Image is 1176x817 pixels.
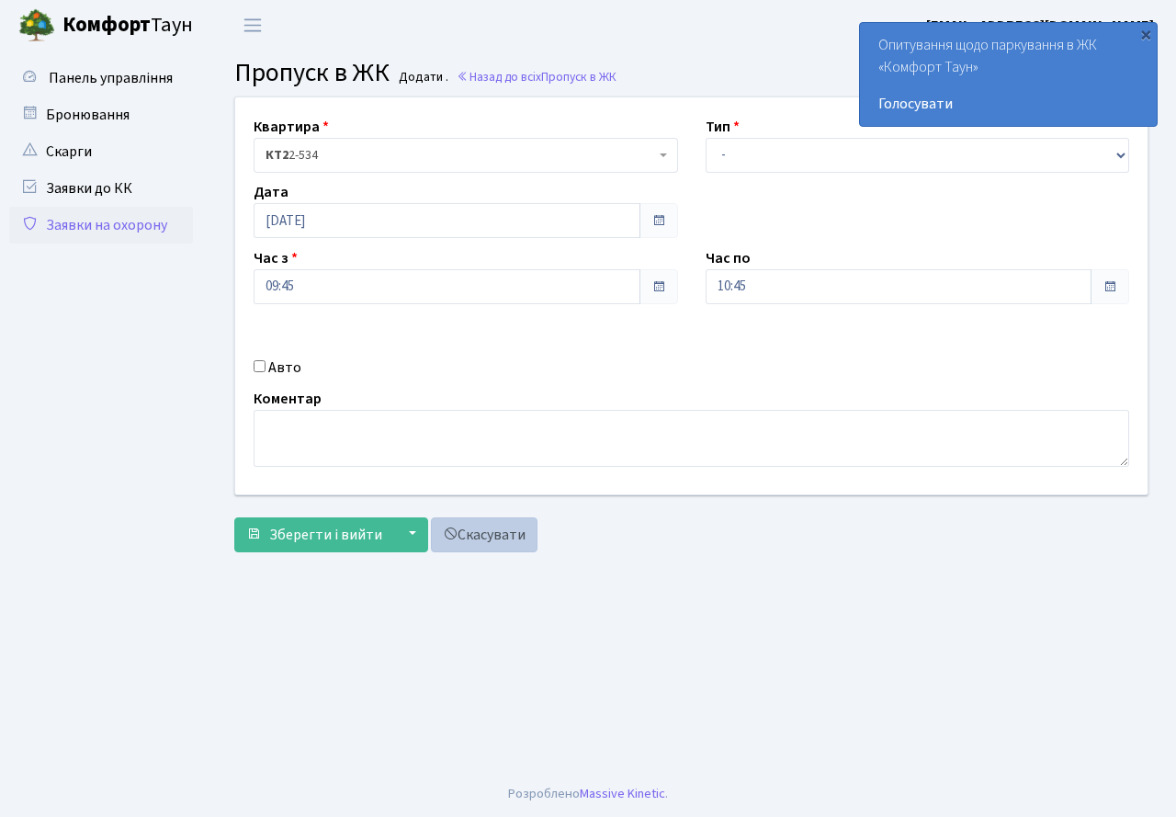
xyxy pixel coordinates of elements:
a: Massive Kinetic [580,784,665,803]
label: Коментар [254,388,322,410]
a: Заявки до КК [9,170,193,207]
small: Додати . [395,70,448,85]
a: Бронювання [9,96,193,133]
label: Час по [706,247,751,269]
div: Опитування щодо паркування в ЖК «Комфорт Таун» [860,23,1157,126]
span: Зберегти і вийти [269,525,382,545]
label: Квартира [254,116,329,138]
a: Скасувати [431,517,537,552]
button: Переключити навігацію [230,10,276,40]
label: Авто [268,357,301,379]
label: Тип [706,116,740,138]
a: Назад до всіхПропуск в ЖК [457,68,616,85]
a: Заявки на охорону [9,207,193,244]
span: Таун [62,10,193,41]
span: Пропуск в ЖК [234,54,390,91]
b: КТ2 [266,146,288,165]
div: Розроблено . [508,784,668,804]
span: <b>КТ2</b>&nbsp;&nbsp;&nbsp;2-534 [266,146,655,165]
b: [EMAIL_ADDRESS][DOMAIN_NAME] [926,16,1154,36]
span: Панель управління [49,68,173,88]
a: Скарги [9,133,193,170]
a: Голосувати [878,93,1138,115]
label: Час з [254,247,298,269]
div: × [1136,25,1155,43]
label: Дата [254,181,288,203]
img: logo.png [18,7,55,44]
a: Панель управління [9,60,193,96]
b: Комфорт [62,10,151,40]
span: Пропуск в ЖК [541,68,616,85]
a: [EMAIL_ADDRESS][DOMAIN_NAME] [926,15,1154,37]
button: Зберегти і вийти [234,517,394,552]
span: <b>КТ2</b>&nbsp;&nbsp;&nbsp;2-534 [254,138,678,173]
